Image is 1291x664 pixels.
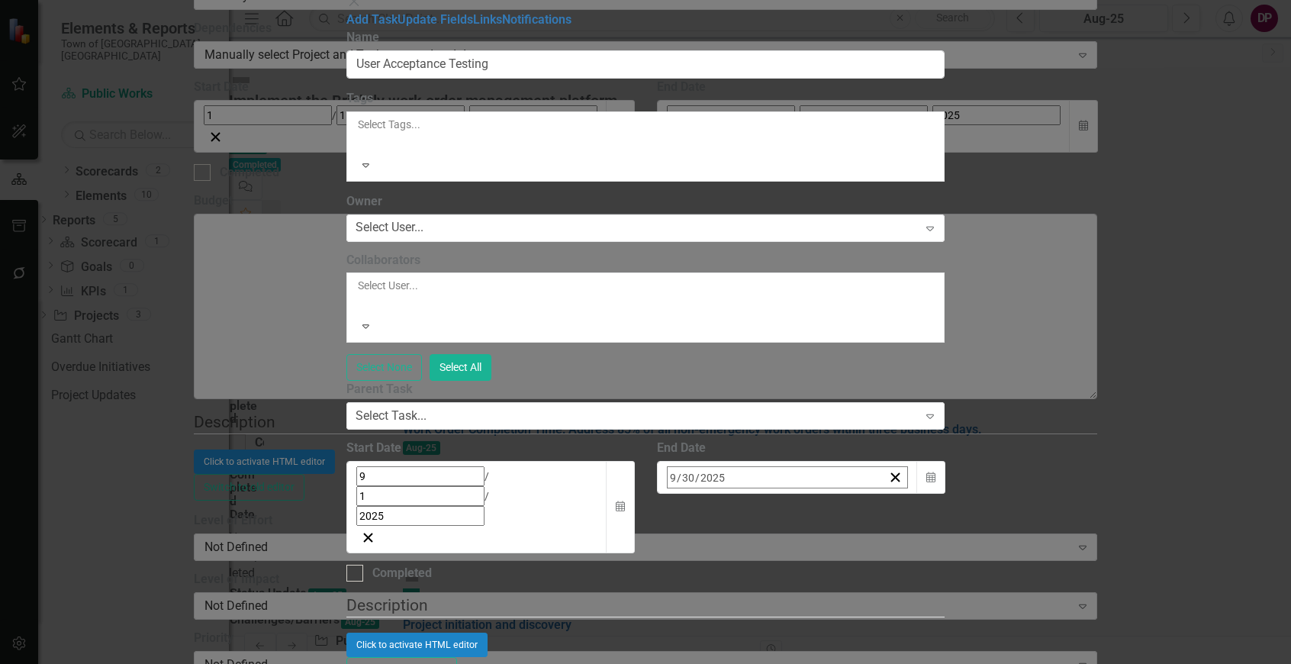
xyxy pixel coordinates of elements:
[346,29,945,47] label: Name
[346,252,945,269] label: Collaborators
[346,633,488,657] button: Click to activate HTML editor
[372,565,432,582] div: Completed
[356,219,423,237] div: Select User...
[346,381,945,398] label: Parent Task
[695,471,700,485] span: /
[346,594,945,617] legend: Description
[502,12,571,27] a: Notifications
[485,490,489,502] span: /
[358,278,933,293] div: Select User...
[473,12,502,27] a: Links
[398,12,473,27] a: Update Fields
[346,90,945,108] label: Tags
[346,193,945,211] label: Owner
[430,354,491,381] button: Select All
[677,471,681,485] span: /
[346,12,398,27] a: Add Task
[485,470,489,482] span: /
[700,467,726,488] input: yyyy
[657,440,945,457] div: End Date
[346,440,634,457] div: Start Date
[356,408,427,425] div: Select Task...
[681,467,695,488] input: dd
[346,354,422,381] button: Select None
[358,117,933,132] div: Select Tags...
[669,467,677,488] input: mm
[346,50,945,79] input: Task Name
